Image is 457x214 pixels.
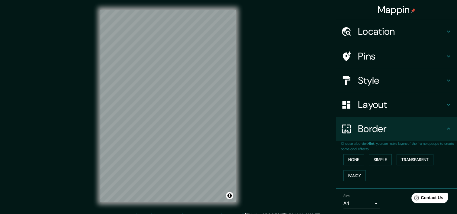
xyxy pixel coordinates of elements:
[343,154,364,165] button: None
[358,123,445,135] h4: Border
[343,170,366,181] button: Fancy
[336,68,457,92] div: Style
[336,19,457,44] div: Location
[368,141,375,146] b: Hint
[411,8,416,13] img: pin-icon.png
[336,44,457,68] div: Pins
[100,10,236,202] canvas: Map
[397,154,433,165] button: Transparent
[369,154,392,165] button: Simple
[336,92,457,117] div: Layout
[378,4,416,16] h4: Mappin
[343,199,380,208] div: A4
[403,190,450,207] iframe: Help widget launcher
[341,141,457,152] p: Choose a border. : you can make layers of the frame opaque to create some cool effects.
[358,50,445,62] h4: Pins
[358,99,445,111] h4: Layout
[336,117,457,141] div: Border
[343,193,350,199] label: Size
[358,25,445,37] h4: Location
[226,192,233,199] button: Toggle attribution
[358,74,445,86] h4: Style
